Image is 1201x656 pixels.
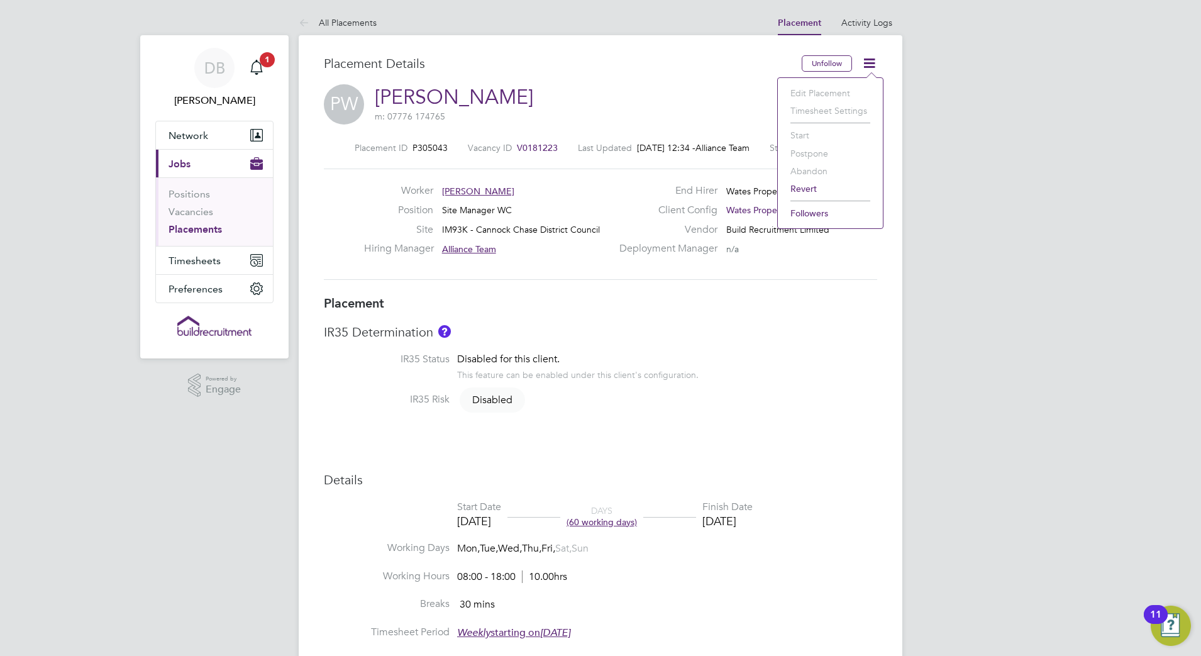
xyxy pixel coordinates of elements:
[498,542,522,555] span: Wed,
[578,142,632,153] label: Last Updated
[260,52,275,67] span: 1
[204,60,225,76] span: DB
[324,296,384,311] b: Placement
[442,224,600,235] span: IM93K - Cannock Chase District Council
[324,472,877,488] h3: Details
[364,204,433,217] label: Position
[460,598,495,611] span: 30 mins
[612,242,717,255] label: Deployment Manager
[541,542,555,555] span: Fri,
[637,142,695,153] span: [DATE] 12:34 -
[457,366,699,381] div: This feature can be enabled under this client's configuration.
[778,18,821,28] a: Placement
[468,142,512,153] label: Vacancy ID
[540,626,570,639] em: [DATE]
[364,184,433,197] label: Worker
[299,17,377,28] a: All Placements
[726,186,855,197] span: Wates Property Services Limited
[324,393,450,406] label: IR35 Risk
[188,374,241,397] a: Powered byEngage
[612,204,717,217] label: Client Config
[695,142,750,153] span: Alliance Team
[156,121,273,149] button: Network
[324,84,364,125] span: PW
[726,204,882,216] span: Wates Property Services Ltd (Central…
[324,626,450,639] label: Timesheet Period
[770,142,794,153] label: Status
[1151,606,1191,646] button: Open Resource Center, 11 new notifications
[784,145,877,162] li: Postpone
[457,542,480,555] span: Mon,
[572,542,589,555] span: Sun
[784,102,877,120] li: Timesheet Settings
[324,353,450,366] label: IR35 Status
[784,162,877,180] li: Abandon
[140,35,289,359] nav: Main navigation
[457,514,501,528] div: [DATE]
[156,247,273,274] button: Timesheets
[155,48,274,108] a: DB[PERSON_NAME]
[457,353,560,365] span: Disabled for this client.
[156,177,273,246] div: Jobs
[612,223,717,236] label: Vendor
[522,542,541,555] span: Thu,
[155,93,274,108] span: David Blears
[442,186,514,197] span: [PERSON_NAME]
[560,505,643,528] div: DAYS
[324,570,450,583] label: Working Hours
[324,324,877,340] h3: IR35 Determination
[784,126,877,144] li: Start
[169,255,221,267] span: Timesheets
[156,150,273,177] button: Jobs
[726,243,739,255] span: n/a
[517,142,558,153] span: V0181223
[169,206,213,218] a: Vacancies
[438,325,451,338] button: About IR35
[412,142,448,153] span: P305043
[324,542,450,555] label: Working Days
[169,223,222,235] a: Placements
[841,17,892,28] a: Activity Logs
[457,570,567,584] div: 08:00 - 18:00
[612,184,717,197] label: End Hirer
[442,243,496,255] span: Alliance Team
[442,204,512,216] span: Site Manager WC
[567,516,637,528] span: (60 working days)
[169,158,191,170] span: Jobs
[155,316,274,336] a: Go to home page
[457,501,501,514] div: Start Date
[1150,614,1161,631] div: 11
[206,384,241,395] span: Engage
[460,387,525,413] span: Disabled
[375,85,533,109] a: [PERSON_NAME]
[702,501,753,514] div: Finish Date
[784,204,877,222] li: Followers
[169,130,208,142] span: Network
[802,55,852,72] button: Unfollow
[206,374,241,384] span: Powered by
[457,626,570,639] span: starting on
[324,598,450,611] label: Breaks
[324,55,792,72] h3: Placement Details
[784,180,877,197] li: Revert
[522,570,567,583] span: 10.00hrs
[702,514,753,528] div: [DATE]
[726,224,829,235] span: Build Recruitment Limited
[355,142,407,153] label: Placement ID
[177,316,252,336] img: buildrec-logo-retina.png
[156,275,273,303] button: Preferences
[364,223,433,236] label: Site
[555,542,572,555] span: Sat,
[169,188,210,200] a: Positions
[784,84,877,102] li: Edit Placement
[244,48,269,88] a: 1
[480,542,498,555] span: Tue,
[364,242,433,255] label: Hiring Manager
[457,626,490,639] em: Weekly
[375,111,445,122] span: m: 07776 174765
[169,283,223,295] span: Preferences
